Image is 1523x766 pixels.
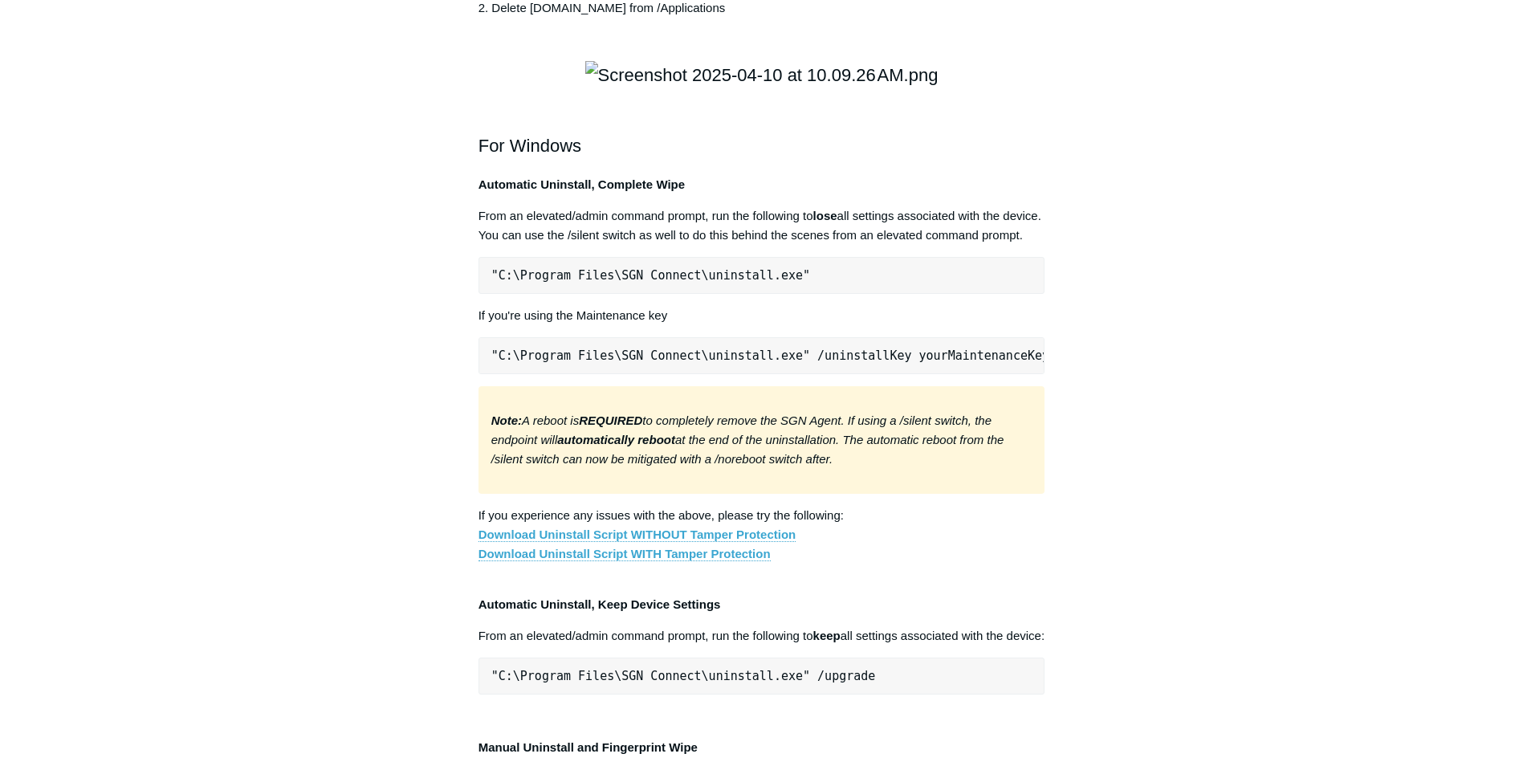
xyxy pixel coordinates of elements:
span: "C:\Program Files\SGN Connect\uninstall.exe" [491,268,810,283]
strong: Automatic Uninstall, Keep Device Settings [478,597,721,611]
strong: lose [813,209,837,222]
span: From an elevated/admin command prompt, run the following to all settings associated with the devi... [478,209,1041,242]
h2: For Windows [478,104,1045,160]
span: From an elevated/admin command prompt, run the following to all settings associated with the device: [478,629,1045,642]
em: A reboot is to completely remove the SGN Agent. If using a /silent switch, the endpoint will at t... [491,414,1004,466]
strong: Manual Uninstall and Fingerprint Wipe [478,740,698,754]
p: If you're using the Maintenance key [478,306,1045,325]
strong: REQUIRED [579,414,642,427]
a: Download Uninstall Script WITH Tamper Protection [478,547,771,561]
strong: Note: [491,414,522,427]
p: If you experience any issues with the above, please try the following: [478,506,1045,564]
strong: Automatic Uninstall, Complete Wipe [478,177,685,191]
strong: automatically reboot [557,433,675,446]
span: "C:\Program Files\SGN Connect\uninstall.exe" /upgrade [491,669,876,683]
a: Download Uninstall Script WITHOUT Tamper Protection [478,528,796,542]
img: Screenshot 2025-04-10 at 10.09.26 AM.png [585,61,939,89]
pre: "C:\Program Files\SGN Connect\uninstall.exe" /uninstallKey yourMaintenanceKeyHere [478,337,1045,374]
strong: keep [813,629,841,642]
